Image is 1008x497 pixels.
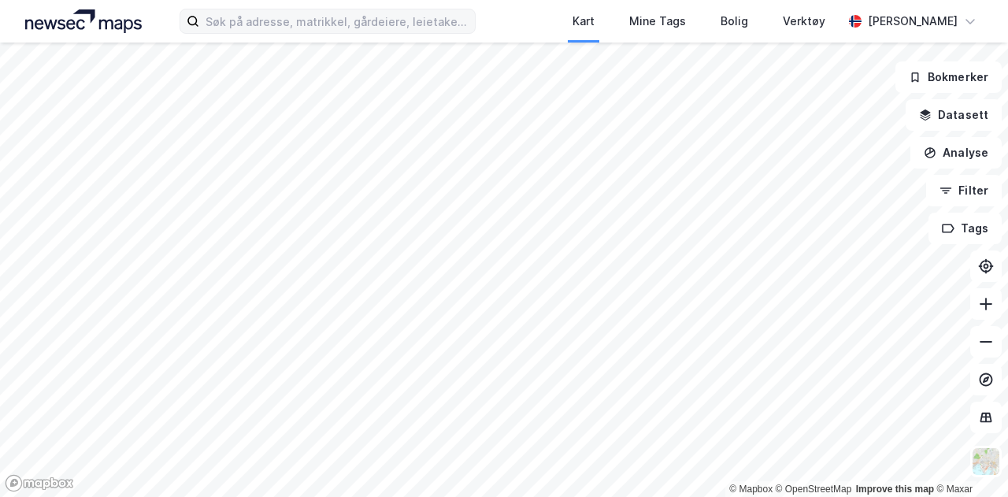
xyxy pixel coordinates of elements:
a: OpenStreetMap [776,484,852,495]
a: Improve this map [856,484,934,495]
a: Mapbox [729,484,773,495]
a: Mapbox homepage [5,474,74,492]
iframe: Chat Widget [929,421,1008,497]
div: Kart [573,12,595,31]
div: Bolig [721,12,748,31]
input: Søk på adresse, matrikkel, gårdeiere, leietakere eller personer [199,9,475,33]
div: [PERSON_NAME] [868,12,958,31]
div: Mine Tags [629,12,686,31]
div: Verktøy [783,12,825,31]
button: Datasett [906,99,1002,131]
button: Filter [926,175,1002,206]
img: logo.a4113a55bc3d86da70a041830d287a7e.svg [25,9,142,33]
div: Kontrollprogram for chat [929,421,1008,497]
button: Bokmerker [895,61,1002,93]
button: Tags [928,213,1002,244]
button: Analyse [910,137,1002,169]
